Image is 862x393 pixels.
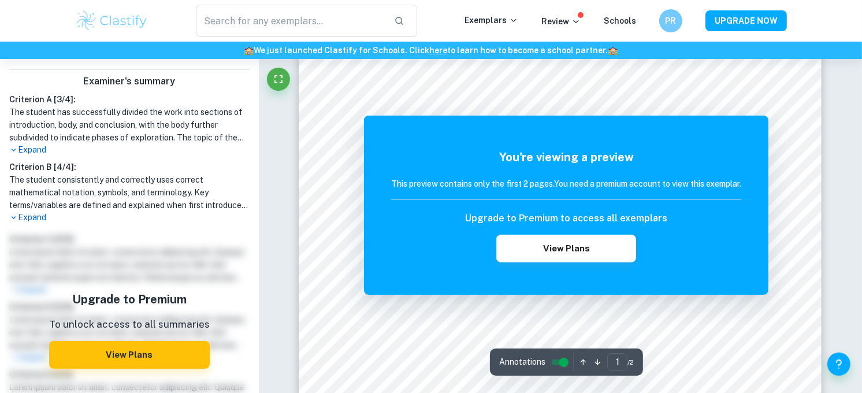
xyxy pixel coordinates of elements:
p: To unlock access to all summaries [49,317,210,332]
button: UPGRADE NOW [705,10,787,31]
h1: The student consistently and correctly uses correct mathematical notation, symbols, and terminolo... [9,173,250,212]
a: Schools [604,16,636,25]
span: / 2 [627,357,634,368]
h6: Criterion A [ 3 / 4 ]: [9,93,250,106]
button: Fullscreen [267,68,290,91]
button: View Plans [496,235,636,262]
input: Search for any exemplars... [196,5,385,37]
span: 🏫 [244,46,254,55]
h6: Upgrade to Premium to access all exemplars [465,212,667,225]
p: Exemplars [465,14,518,27]
h6: We just launched Clastify for Schools. Click to learn how to become a school partner. [2,44,860,57]
h6: This preview contains only the first 2 pages. You need a premium account to view this exemplar. [391,177,741,190]
span: 🏫 [608,46,618,55]
h6: Examiner's summary [5,75,254,88]
p: Expand [9,144,250,156]
h6: PR [664,14,678,27]
img: Clastify logo [75,9,148,32]
p: Review [541,15,581,28]
a: here [430,46,448,55]
button: PR [659,9,682,32]
h6: Criterion B [ 4 / 4 ]: [9,161,250,173]
p: Expand [9,212,250,224]
span: Annotations [499,356,545,368]
h1: The student has successfully divided the work into sections of introduction, body, and conclusion... [9,106,250,144]
button: Help and Feedback [827,353,850,376]
h5: Upgrade to Premium [49,291,210,308]
h5: You're viewing a preview [391,149,741,166]
button: View Plans [49,341,210,369]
